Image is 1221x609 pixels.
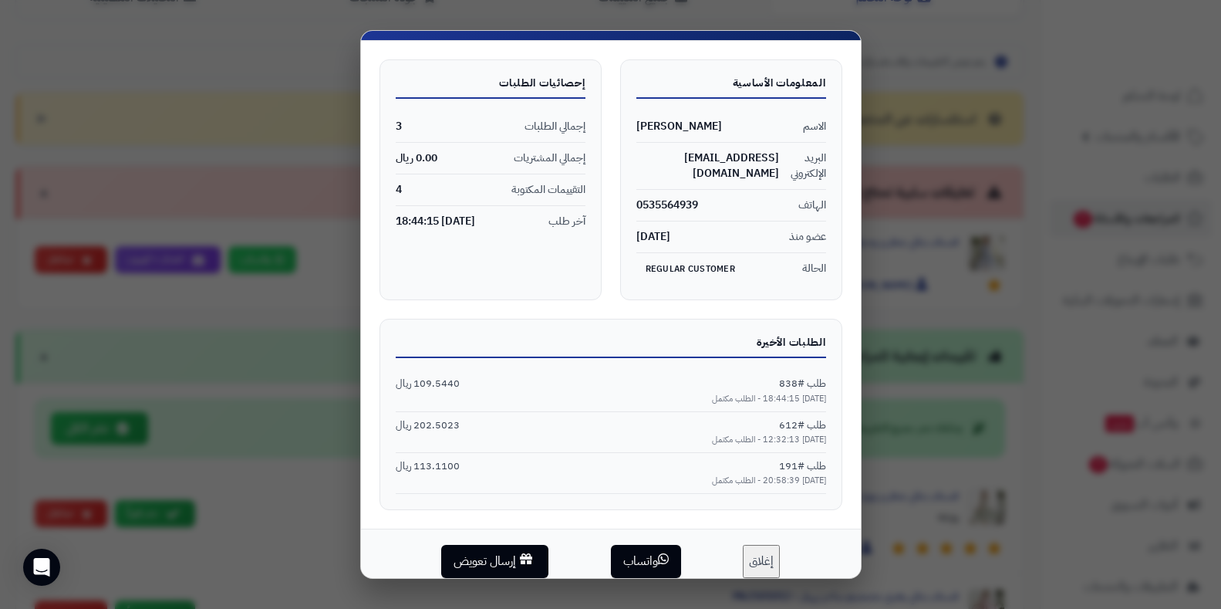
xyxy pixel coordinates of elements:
[396,377,460,391] span: 109.5440 ريال
[548,214,585,229] span: آخر طلب
[396,434,826,446] div: [DATE] 12:32:13 - الطلب مكتمل
[511,182,585,198] span: التقييمات المكتوبة
[396,182,402,198] span: 4
[514,151,585,166] span: إجمالي المشتريات
[779,377,826,391] span: طلب #838
[396,418,460,433] span: 202.5023 ريال
[396,214,475,229] span: [DATE] 18:44:15
[396,393,826,405] div: [DATE] 18:44:15 - الطلب مكتمل
[636,119,722,134] span: [PERSON_NAME]
[396,475,826,487] div: [DATE] 20:58:39 - الطلب مكتمل
[396,151,437,166] span: 0.00 ريال
[396,76,585,99] div: إحصائيات الطلبات
[396,119,402,134] span: 3
[636,198,698,213] span: 0535564939
[636,76,826,99] div: المعلومات الأساسية
[396,335,826,358] div: الطلبات الأخيرة
[441,545,548,578] button: إرسال تعويض
[611,545,681,578] button: واتساب
[636,151,779,181] span: [EMAIL_ADDRESS][DOMAIN_NAME]
[23,549,60,586] div: Open Intercom Messenger
[803,119,826,134] span: الاسم
[396,459,460,474] span: 113.1100 ريال
[636,259,744,279] span: Regular Customer
[779,459,826,474] span: طلب #191
[524,119,585,134] span: إجمالي الطلبات
[743,545,780,578] button: إغلاق
[802,261,826,276] span: الحالة
[798,198,826,213] span: الهاتف
[779,151,826,181] span: البريد الإلكتروني
[636,229,670,245] span: [DATE]
[789,229,826,245] span: عضو منذ
[779,418,826,433] span: طلب #612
